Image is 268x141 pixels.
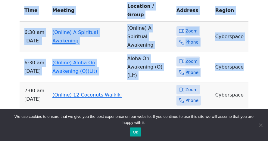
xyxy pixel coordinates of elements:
th: Meeting [50,2,125,22]
span: 6:30 AM [24,59,48,67]
span: Phone [185,97,198,104]
td: Cyberspace [213,82,248,108]
span: We use cookies to ensure that we give you the best experience on our website. If you continue to ... [9,114,259,126]
span: Phone [185,69,198,76]
a: (Online) A Spiritual Awakening [52,29,98,44]
td: (Online) A Spiritual Awakening [125,22,174,52]
span: [DATE] [24,67,48,75]
td: Aloha On Awakening (O) (Lit) [125,52,174,82]
button: Ok [130,127,141,136]
th: Region [213,2,248,22]
td: Cyberspace [213,22,248,52]
span: Zoom [185,86,198,93]
a: (Online) 12 Coconuts Waikiki [52,92,122,98]
span: [DATE] [24,37,48,45]
span: Phone [185,38,198,46]
th: Location / Group [125,2,174,22]
td: (Online) TYG Online [125,108,174,134]
span: 7:00 AM [24,87,48,95]
span: No [257,122,263,128]
span: Zoom [185,27,198,35]
span: Zoom [185,58,198,65]
td: Cyberspace [213,52,248,82]
td: Cyberspace [213,108,248,134]
th: Address [174,2,213,22]
a: (Online) Aloha On Awakening (O)(Lit) [52,60,97,74]
span: 6:30 AM [24,28,48,37]
span: [DATE] [24,95,48,103]
th: Time [20,2,50,22]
